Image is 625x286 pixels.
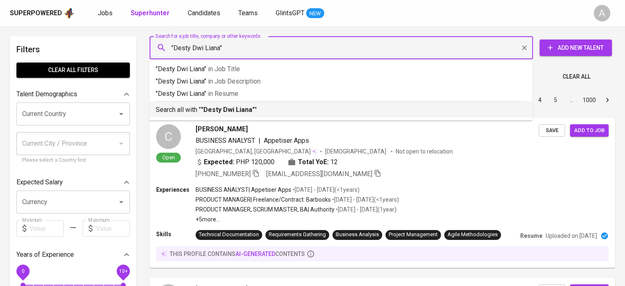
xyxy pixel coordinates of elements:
button: Add to job [570,124,609,137]
p: Resume [520,232,542,240]
span: [DEMOGRAPHIC_DATA] [325,147,387,156]
p: BUSINESS ANALYST | Appetiser Apps [196,186,291,194]
p: "Desty Dwi Liana" [156,64,526,74]
button: Open [115,108,127,120]
div: Superpowered [10,9,62,18]
span: [EMAIL_ADDRESS][DOMAIN_NAME] [266,170,372,178]
span: 10+ [119,268,127,274]
span: in Job Title [208,65,240,73]
span: Jobs [98,9,113,17]
span: [PERSON_NAME] [196,124,248,134]
div: C [156,124,181,149]
p: +5 more ... [196,215,399,223]
span: in Job Description [208,77,261,85]
div: Talent Demographics [16,86,130,102]
span: 12 [330,157,338,167]
a: Superpoweredapp logo [10,7,75,19]
b: Superhunter [131,9,170,17]
a: Jobs [98,8,114,19]
img: app logo [64,7,75,19]
b: Expected: [204,157,234,167]
span: BUSINESS ANALYST [196,137,255,144]
input: Value [96,220,130,237]
p: Uploaded on [DATE] [546,232,597,240]
input: Value [30,220,64,237]
div: Agile Methodologies [447,231,498,239]
b: Total YoE: [298,157,329,167]
button: Clear All [559,69,594,84]
p: • [DATE] - [DATE] ( 1 year ) [334,205,397,214]
div: [GEOGRAPHIC_DATA], [GEOGRAPHIC_DATA] [196,147,317,156]
a: Superhunter [131,8,171,19]
p: Experiences [156,186,196,194]
button: Go to next page [601,93,614,107]
p: PRODUCT MANAGER | Freelance/Contract: Barbooks [196,195,331,204]
span: | [258,136,261,146]
div: Expected Salary [16,174,130,191]
span: 0 [21,268,24,274]
span: Open [159,154,178,161]
span: AI-generated [235,251,275,257]
button: Open [115,196,127,208]
button: Save [539,124,565,137]
div: Requirements Gathering [269,231,326,239]
button: Go to page 4 [533,93,547,107]
span: [PHONE_NUMBER] [196,170,251,178]
div: PHP 120,000 [196,157,274,167]
p: • [DATE] - [DATE] ( <1 years ) [291,186,360,194]
span: Appetiser Apps [264,137,309,144]
div: Technical Documentation [199,231,259,239]
span: Save [543,126,561,135]
p: PRODUCT MANAGER, SCRUM MASTER, BA | Authority [196,205,334,214]
p: "Desty Dwi Liana" [156,89,526,99]
p: Search all with " " [156,105,526,115]
p: Years of Experience [16,250,74,260]
span: Add to job [574,126,604,135]
button: Clear [519,42,530,53]
p: this profile contains contents [170,250,305,258]
a: COpen[PERSON_NAME]BUSINESS ANALYST|Appetiser Apps[GEOGRAPHIC_DATA], [GEOGRAPHIC_DATA][DEMOGRAPHIC... [150,118,615,268]
p: Talent Demographics [16,89,77,99]
a: Candidates [188,8,222,19]
b: "Desty Dwi Liana" [201,106,255,114]
span: Clear All [563,72,590,82]
div: Years of Experience [16,246,130,263]
div: Business Analysis [336,231,379,239]
p: Not open to relocation [396,147,453,156]
button: Clear All filters [16,63,130,78]
div: A [594,5,610,21]
p: Please select a Country first [22,156,124,165]
nav: pagination navigation [470,93,615,107]
h6: Filters [16,43,130,56]
span: Candidates [188,9,220,17]
button: Go to page 1000 [580,93,598,107]
button: Go to page 5 [549,93,562,107]
p: "Desty Dwi Liana" [156,77,526,86]
div: Project Management [389,231,438,239]
span: Add New Talent [546,43,605,53]
span: GlintsGPT [276,9,304,17]
button: Add New Talent [540,40,612,56]
p: • [DATE] - [DATE] ( <1 years ) [331,195,399,204]
p: Skills [156,230,196,238]
a: Teams [238,8,259,19]
div: … [565,96,578,104]
span: Teams [238,9,258,17]
p: Expected Salary [16,177,63,187]
a: GlintsGPT NEW [276,8,324,19]
span: Clear All filters [23,65,123,75]
span: in Resume [208,90,238,98]
span: NEW [306,9,324,18]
